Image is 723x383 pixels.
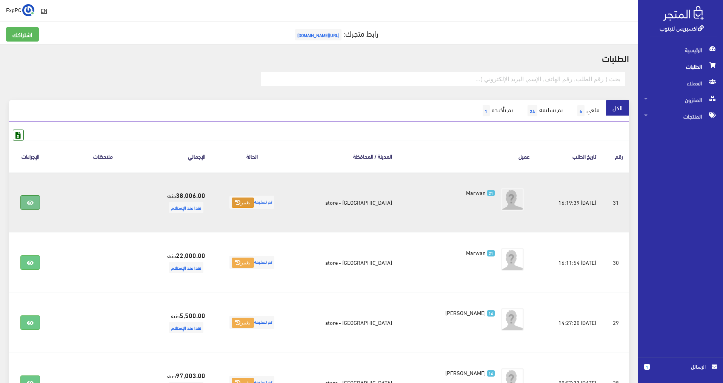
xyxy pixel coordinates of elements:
span: 24 [528,105,537,116]
td: [DATE] 16:11:54 [536,232,603,292]
button: تغيير [232,198,254,208]
span: 1 [483,105,490,116]
h2: الطلبات [9,53,629,63]
span: تم تسليمه [229,256,274,269]
img: avatar.png [501,188,524,211]
span: [PERSON_NAME] [445,367,486,378]
span: 16 [487,370,495,377]
a: اشتراكك [6,27,39,42]
td: [GEOGRAPHIC_DATA] - store [293,172,398,233]
span: نقدا عند الإستلام [169,202,203,213]
span: 16 [487,310,495,317]
iframe: Drift Widget Chat Controller [9,331,38,360]
a: المخزون [638,91,723,108]
td: [DATE] 16:19:39 [536,172,603,233]
a: ملغي6 [569,100,606,122]
td: [DATE] 14:27:20 [536,292,603,352]
a: 21 Marwan [410,188,495,196]
th: تاريخ الطلب [536,141,603,172]
th: المدينة / المحافظة [293,141,398,172]
td: 30 [602,232,629,292]
span: تم تسليمه [229,196,274,209]
strong: 38,006.00 [176,190,205,200]
td: جنيه [155,232,211,292]
th: عميل [398,141,535,172]
a: 16 [PERSON_NAME] [410,368,495,377]
span: الرسائل [656,362,706,371]
a: ... ExpPC [6,4,34,16]
span: المخزون [644,91,717,108]
a: المنتجات [638,108,723,125]
td: جنيه [155,292,211,352]
td: 31 [602,172,629,233]
span: Marwan [466,247,486,258]
img: . [663,6,704,21]
th: اﻹجمالي [155,141,211,172]
a: الرئيسية [638,42,723,58]
span: 21 [487,190,495,196]
a: تم تسليمه24 [519,100,569,122]
a: اكسبريس لابتوب [660,22,704,33]
img: ... [22,4,34,16]
span: Marwan [466,187,486,198]
button: تغيير [232,258,254,268]
span: 6 [577,105,585,116]
td: [GEOGRAPHIC_DATA] - store [293,292,398,352]
img: avatar.png [501,308,524,331]
span: 21 [487,250,495,256]
a: الطلبات [638,58,723,75]
a: 21 Marwan [410,248,495,256]
a: تم تأكيده1 [474,100,519,122]
span: [PERSON_NAME] [445,307,486,318]
span: نقدا عند الإستلام [169,262,203,273]
strong: 5,500.00 [180,310,205,320]
input: بحث ( رقم الطلب, رقم الهاتف, الإسم, البريد اﻹلكتروني )... [261,72,626,86]
th: الإجراءات [9,141,52,172]
td: [GEOGRAPHIC_DATA] - store [293,232,398,292]
td: 29 [602,292,629,352]
a: الكل [606,100,629,116]
span: العملاء [644,75,717,91]
span: [URL][DOMAIN_NAME] [295,29,342,40]
span: 1 [644,364,650,370]
a: العملاء [638,75,723,91]
a: 1 الرسائل [644,362,717,378]
button: تغيير [232,318,254,328]
span: تم تسليمه [229,316,274,329]
th: الحالة [211,141,293,172]
a: رابط متجرك:[URL][DOMAIN_NAME] [293,26,378,40]
a: 16 [PERSON_NAME] [410,308,495,317]
strong: 22,000.00 [176,250,205,260]
th: ملاحظات [52,141,155,172]
td: جنيه [155,172,211,233]
span: ExpPC [6,5,21,14]
img: avatar.png [501,248,524,271]
span: الرئيسية [644,42,717,58]
span: الطلبات [644,58,717,75]
span: نقدا عند الإستلام [169,322,203,333]
u: EN [41,6,47,15]
strong: 97,003.00 [176,370,205,380]
th: رقم [602,141,629,172]
span: المنتجات [644,108,717,125]
a: EN [38,4,50,17]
